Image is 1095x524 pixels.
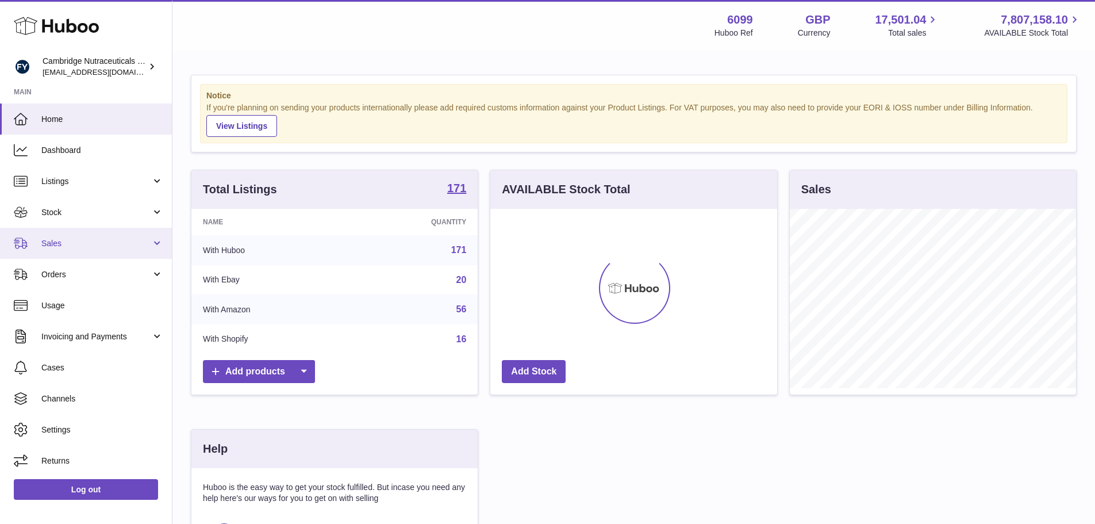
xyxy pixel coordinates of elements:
span: Returns [41,456,163,466]
span: Stock [41,207,151,218]
h3: Total Listings [203,182,277,197]
a: Log out [14,479,158,500]
h3: Help [203,441,228,457]
a: Add Stock [502,360,566,384]
span: AVAILABLE Stock Total [984,28,1081,39]
div: Cambridge Nutraceuticals Ltd [43,56,146,78]
th: Quantity [348,209,478,235]
span: Orders [41,269,151,280]
span: Channels [41,393,163,404]
img: huboo@camnutra.com [14,58,31,75]
span: Invoicing and Payments [41,331,151,342]
strong: GBP [805,12,830,28]
strong: 6099 [727,12,753,28]
td: With Shopify [191,324,348,354]
span: [EMAIL_ADDRESS][DOMAIN_NAME] [43,67,169,77]
span: Cases [41,362,163,373]
td: With Huboo [191,235,348,265]
div: Currency [798,28,831,39]
a: 16 [456,334,467,344]
strong: 171 [447,182,466,194]
span: 17,501.04 [875,12,926,28]
p: Huboo is the easy way to get your stock fulfilled. But incase you need any help here's our ways f... [203,482,466,504]
td: With Amazon [191,294,348,324]
a: 7,807,158.10 AVAILABLE Stock Total [984,12,1081,39]
a: 17,501.04 Total sales [875,12,939,39]
span: Usage [41,300,163,311]
strong: Notice [206,90,1061,101]
a: 56 [456,304,467,314]
span: Settings [41,424,163,435]
a: 20 [456,275,467,285]
a: View Listings [206,115,277,137]
span: Dashboard [41,145,163,156]
div: If you're planning on sending your products internationally please add required customs informati... [206,102,1061,137]
span: Home [41,114,163,125]
h3: AVAILABLE Stock Total [502,182,630,197]
span: Listings [41,176,151,187]
td: With Ebay [191,265,348,295]
th: Name [191,209,348,235]
h3: Sales [801,182,831,197]
a: 171 [451,245,467,255]
a: 171 [447,182,466,196]
span: Total sales [888,28,939,39]
span: Sales [41,238,151,249]
span: 7,807,158.10 [1001,12,1068,28]
div: Huboo Ref [714,28,753,39]
a: Add products [203,360,315,384]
